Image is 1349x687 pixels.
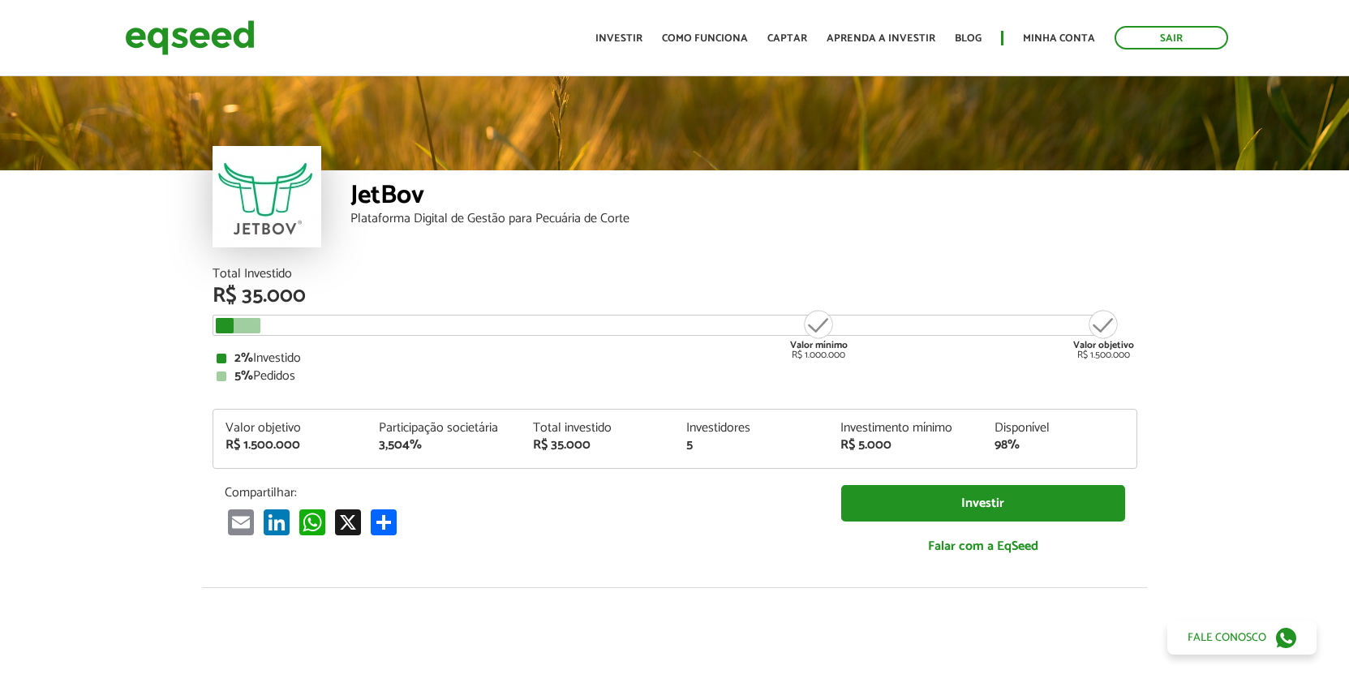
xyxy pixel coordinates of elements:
[225,485,817,500] p: Compartilhar:
[1023,33,1095,44] a: Minha conta
[379,439,509,452] div: 3,504%
[767,33,807,44] a: Captar
[379,422,509,435] div: Participação societária
[234,365,253,387] strong: 5%
[1167,620,1317,655] a: Fale conosco
[260,509,293,535] a: LinkedIn
[1115,26,1228,49] a: Sair
[533,439,663,452] div: R$ 35.000
[125,16,255,59] img: EqSeed
[226,439,355,452] div: R$ 1.500.000
[840,439,970,452] div: R$ 5.000
[213,268,1137,281] div: Total Investido
[995,422,1124,435] div: Disponível
[213,286,1137,307] div: R$ 35.000
[1073,308,1134,360] div: R$ 1.500.000
[840,422,970,435] div: Investimento mínimo
[1073,337,1134,353] strong: Valor objetivo
[350,182,1137,213] div: JetBov
[296,509,329,535] a: WhatsApp
[841,485,1125,522] a: Investir
[350,213,1137,225] div: Plataforma Digital de Gestão para Pecuária de Corte
[995,439,1124,452] div: 98%
[533,422,663,435] div: Total investido
[662,33,748,44] a: Como funciona
[367,509,400,535] a: Compartilhar
[595,33,642,44] a: Investir
[225,509,257,535] a: Email
[841,530,1125,563] a: Falar com a EqSeed
[234,347,253,369] strong: 2%
[217,352,1133,365] div: Investido
[686,422,816,435] div: Investidores
[827,33,935,44] a: Aprenda a investir
[226,422,355,435] div: Valor objetivo
[217,370,1133,383] div: Pedidos
[788,308,849,360] div: R$ 1.000.000
[332,509,364,535] a: X
[686,439,816,452] div: 5
[955,33,982,44] a: Blog
[790,337,848,353] strong: Valor mínimo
